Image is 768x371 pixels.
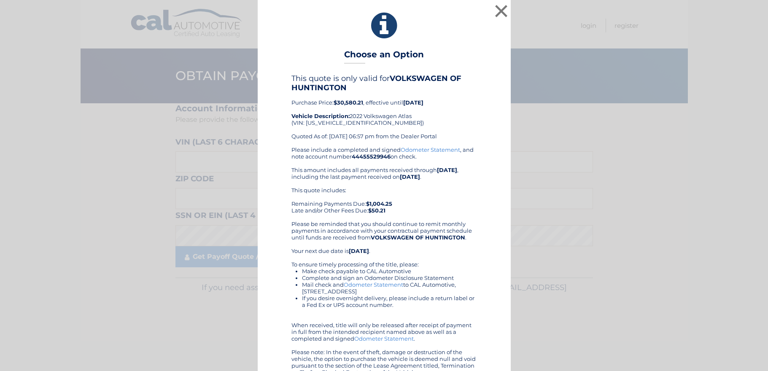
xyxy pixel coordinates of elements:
li: If you desire overnight delivery, please include a return label or a Fed Ex or UPS account number. [302,295,477,308]
b: [DATE] [349,247,369,254]
h4: This quote is only valid for [291,74,477,92]
b: 44455529946 [352,153,391,160]
a: Odometer Statement [344,281,403,288]
a: Odometer Statement [354,335,414,342]
a: Odometer Statement [401,146,460,153]
b: $30,580.21 [334,99,363,106]
b: [DATE] [403,99,423,106]
strong: Vehicle Description: [291,113,350,119]
div: Purchase Price: , effective until 2022 Volkswagen Atlas (VIN: [US_VEHICLE_IDENTIFICATION_NUMBER])... [291,74,477,146]
li: Complete and sign an Odometer Disclosure Statement [302,274,477,281]
li: Make check payable to CAL Automotive [302,268,477,274]
button: × [493,3,510,19]
b: VOLKSWAGEN OF HUNTINGTON [291,74,461,92]
b: $50.21 [368,207,385,214]
div: This quote includes: Remaining Payments Due: Late and/or Other Fees Due: [291,187,477,214]
b: [DATE] [437,167,457,173]
b: VOLKSWAGEN OF HUNTINGTON [371,234,465,241]
b: [DATE] [400,173,420,180]
b: $1,004.25 [366,200,392,207]
h3: Choose an Option [344,49,424,64]
li: Mail check and to CAL Automotive, [STREET_ADDRESS] [302,281,477,295]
